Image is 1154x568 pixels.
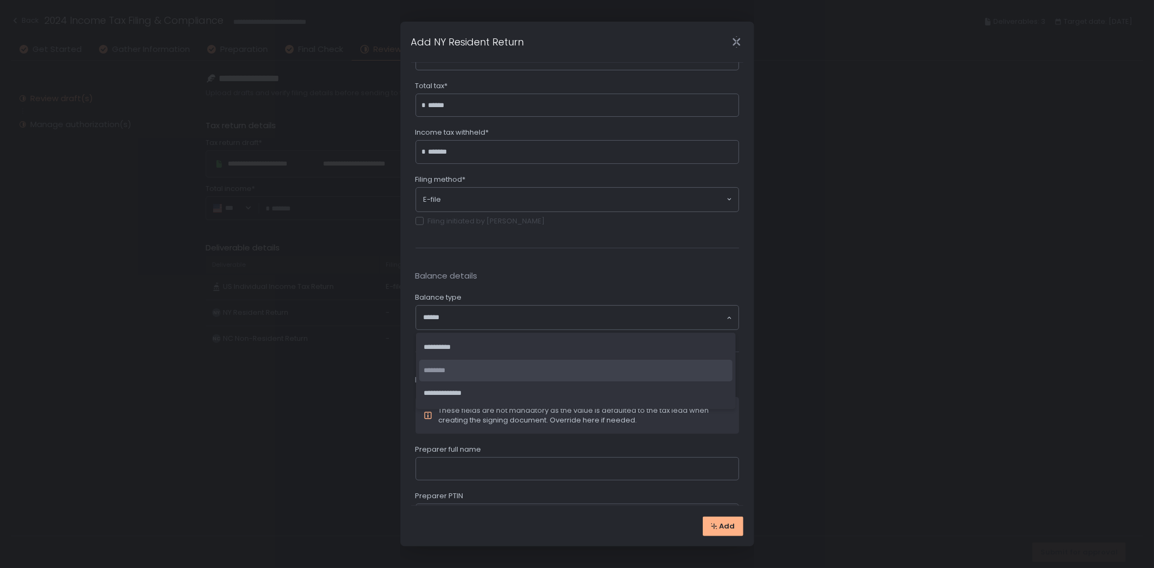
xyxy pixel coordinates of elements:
span: E-file [424,195,441,204]
span: Preparer info [416,374,739,386]
span: Filing method* [416,175,466,184]
h1: Add NY Resident Return [411,35,524,49]
span: Income tax withheld* [416,128,489,137]
span: Preparer PTIN [416,491,464,501]
span: Total tax* [416,81,448,91]
div: These fields are not mandatory as the value is defaulted to the tax lead when creating the signin... [439,406,731,425]
div: Search for option [416,306,738,329]
input: Search for option [441,194,726,205]
input: Search for option [424,312,726,323]
div: Search for option [416,188,738,212]
span: Preparer full name [416,445,482,454]
span: Balance details [416,270,739,282]
span: Add [720,521,735,531]
button: Add [703,517,743,536]
div: Close [720,36,754,48]
span: Balance type [416,293,462,302]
